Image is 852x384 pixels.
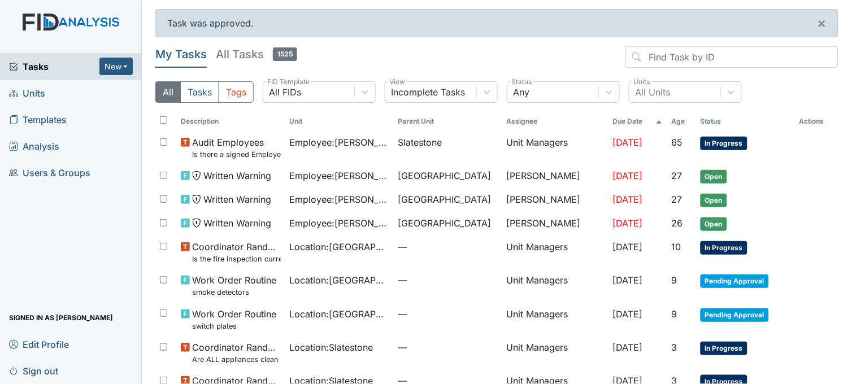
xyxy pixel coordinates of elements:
[290,216,389,230] span: Employee : [PERSON_NAME][GEOGRAPHIC_DATA]
[701,308,769,322] span: Pending Approval
[192,341,280,365] span: Coordinator Random Are ALL appliances clean and working properly?
[219,81,254,103] button: Tags
[635,85,670,99] div: All Units
[502,112,608,131] th: Assignee
[701,170,727,184] span: Open
[9,84,45,102] span: Units
[99,58,133,75] button: New
[513,85,529,99] div: Any
[155,81,181,103] button: All
[696,112,795,131] th: Toggle SortBy
[398,307,498,321] span: —
[203,216,271,230] span: Written Warning
[192,307,276,331] span: Work Order Routine switch plates
[192,354,280,365] small: Are ALL appliances clean and working properly?
[192,149,280,160] small: Is there a signed Employee Job Description in the file for the employee's current position?
[613,308,643,320] span: [DATE]
[269,85,301,99] div: All FIDs
[290,307,389,321] span: Location : [GEOGRAPHIC_DATA]
[192,287,276,298] small: smoke detectors
[701,342,747,355] span: In Progress
[290,169,389,182] span: Employee : [PERSON_NAME]
[502,131,608,164] td: Unit Managers
[216,46,297,62] h5: All Tasks
[398,216,492,230] span: [GEOGRAPHIC_DATA]
[192,254,280,264] small: Is the fire inspection current (from the Fire [PERSON_NAME])?
[701,137,747,150] span: In Progress
[818,15,827,31] span: ×
[625,46,838,68] input: Find Task by ID
[701,274,769,288] span: Pending Approval
[613,241,643,252] span: [DATE]
[398,273,498,287] span: —
[672,274,677,286] span: 9
[9,137,59,155] span: Analysis
[502,235,608,269] td: Unit Managers
[398,169,492,182] span: [GEOGRAPHIC_DATA]
[795,112,838,131] th: Actions
[155,81,254,103] div: Type filter
[391,85,465,99] div: Incomplete Tasks
[672,241,681,252] span: 10
[502,212,608,235] td: [PERSON_NAME]
[9,164,90,181] span: Users & Groups
[672,308,677,320] span: 9
[701,217,727,231] span: Open
[502,303,608,336] td: Unit Managers
[192,273,276,298] span: Work Order Routine smoke detectors
[192,240,280,264] span: Coordinator Random Is the fire inspection current (from the Fire Marshall)?
[806,10,838,37] button: ×
[672,217,683,229] span: 26
[613,217,643,229] span: [DATE]
[180,81,219,103] button: Tasks
[192,136,280,160] span: Audit Employees Is there a signed Employee Job Description in the file for the employee's current...
[203,193,271,206] span: Written Warning
[290,193,389,206] span: Employee : [PERSON_NAME]
[160,116,167,124] input: Toggle All Rows Selected
[9,111,67,128] span: Templates
[672,194,683,205] span: 27
[398,193,492,206] span: [GEOGRAPHIC_DATA]
[192,321,276,331] small: switch plates
[667,112,696,131] th: Toggle SortBy
[672,170,683,181] span: 27
[176,112,285,131] th: Toggle SortBy
[613,194,643,205] span: [DATE]
[9,335,69,353] span: Edit Profile
[613,137,643,148] span: [DATE]
[608,112,667,131] th: Toggle SortBy
[155,46,207,62] h5: My Tasks
[502,188,608,212] td: [PERSON_NAME]
[203,169,271,182] span: Written Warning
[285,112,394,131] th: Toggle SortBy
[9,362,58,379] span: Sign out
[502,269,608,302] td: Unit Managers
[290,136,389,149] span: Employee : [PERSON_NAME]
[502,164,608,188] td: [PERSON_NAME]
[613,274,643,286] span: [DATE]
[273,47,297,61] span: 1525
[155,9,838,37] div: Task was approved.
[398,341,498,354] span: —
[672,342,677,353] span: 3
[613,342,643,353] span: [DATE]
[701,194,727,207] span: Open
[613,170,643,181] span: [DATE]
[398,240,498,254] span: —
[9,309,113,326] span: Signed in as [PERSON_NAME]
[672,137,683,148] span: 65
[290,240,389,254] span: Location : [GEOGRAPHIC_DATA]
[701,241,747,255] span: In Progress
[502,336,608,369] td: Unit Managers
[9,60,99,73] a: Tasks
[290,341,373,354] span: Location : Slatestone
[290,273,389,287] span: Location : [GEOGRAPHIC_DATA]
[394,112,502,131] th: Toggle SortBy
[398,136,442,149] span: Slatestone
